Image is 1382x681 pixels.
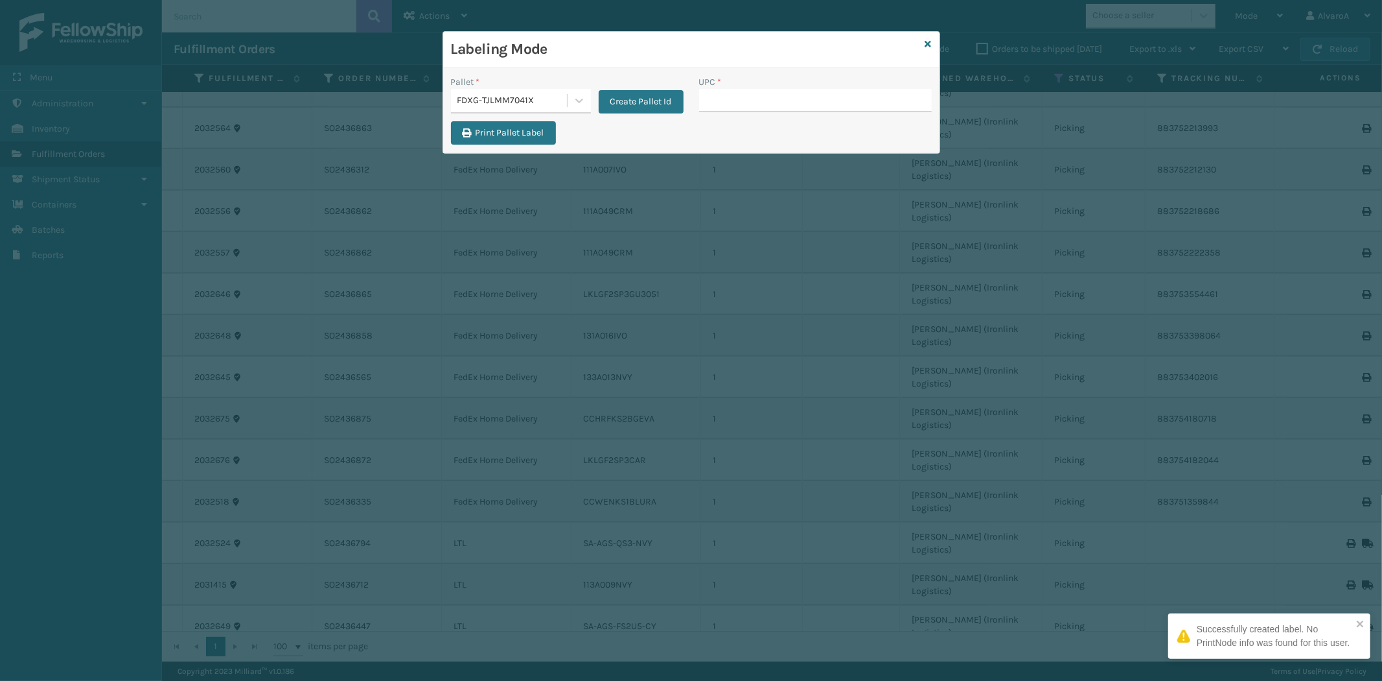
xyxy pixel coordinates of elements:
label: Pallet [451,75,480,89]
button: close [1356,619,1365,631]
button: Create Pallet Id [599,90,684,113]
div: FDXG-TJLMM7041X [457,94,568,108]
button: Print Pallet Label [451,121,556,145]
h3: Labeling Mode [451,40,920,59]
div: Successfully created label. No PrintNode info was found for this user. [1197,623,1352,650]
label: UPC [699,75,722,89]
